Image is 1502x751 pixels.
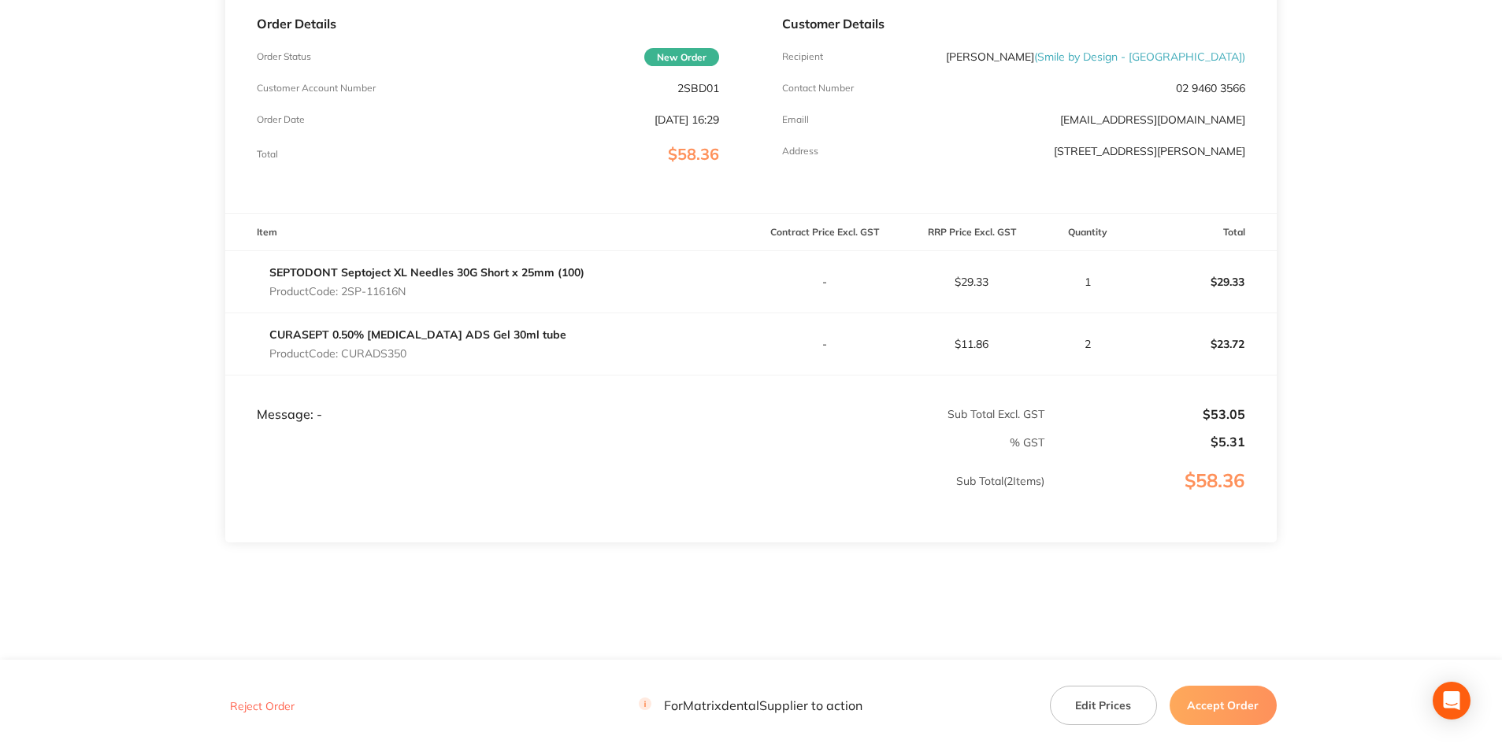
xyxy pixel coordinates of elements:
[1054,145,1245,157] p: [STREET_ADDRESS][PERSON_NAME]
[782,83,854,94] p: Contact Number
[257,17,719,31] p: Order Details
[269,265,584,279] a: SEPTODONT Septoject XL Needles 30G Short x 25mm (100)
[655,113,719,126] p: [DATE] 16:29
[257,51,311,62] p: Order Status
[1170,686,1277,725] button: Accept Order
[677,82,719,94] p: 2SBD01
[1130,325,1276,363] p: $23.72
[1046,338,1129,350] p: 2
[639,698,862,713] p: For Matrixdental Supplier to action
[225,214,751,251] th: Item
[751,338,897,350] p: -
[269,347,566,360] p: Product Code: CURADS350
[1045,214,1129,251] th: Quantity
[782,51,823,62] p: Recipient
[1130,263,1276,301] p: $29.33
[751,276,897,288] p: -
[782,146,818,157] p: Address
[1046,470,1276,523] p: $58.36
[225,699,299,713] button: Reject Order
[644,48,719,66] span: New Order
[1433,682,1470,720] div: Open Intercom Messenger
[899,338,1044,350] p: $11.86
[257,149,278,160] p: Total
[946,50,1245,63] p: [PERSON_NAME]
[668,144,719,164] span: $58.36
[782,17,1244,31] p: Customer Details
[1129,214,1277,251] th: Total
[226,436,1044,449] p: % GST
[257,114,305,125] p: Order Date
[269,285,584,298] p: Product Code: 2SP-11616N
[225,375,751,423] td: Message: -
[1034,50,1245,64] span: ( Smile by Design - [GEOGRAPHIC_DATA] )
[269,327,566,342] a: CURASEPT 0.50% [MEDICAL_DATA] ADS Gel 30ml tube
[257,83,376,94] p: Customer Account Number
[1046,435,1245,449] p: $5.31
[751,408,1044,420] p: Sub Total Excl. GST
[1046,407,1245,421] p: $53.05
[899,276,1044,288] p: $29.33
[751,214,898,251] th: Contract Price Excl. GST
[1176,82,1245,94] p: 02 9460 3566
[782,114,809,125] p: Emaill
[1046,276,1129,288] p: 1
[1060,113,1245,127] a: [EMAIL_ADDRESS][DOMAIN_NAME]
[1050,686,1157,725] button: Edit Prices
[226,475,1044,519] p: Sub Total ( 2 Items)
[898,214,1045,251] th: RRP Price Excl. GST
